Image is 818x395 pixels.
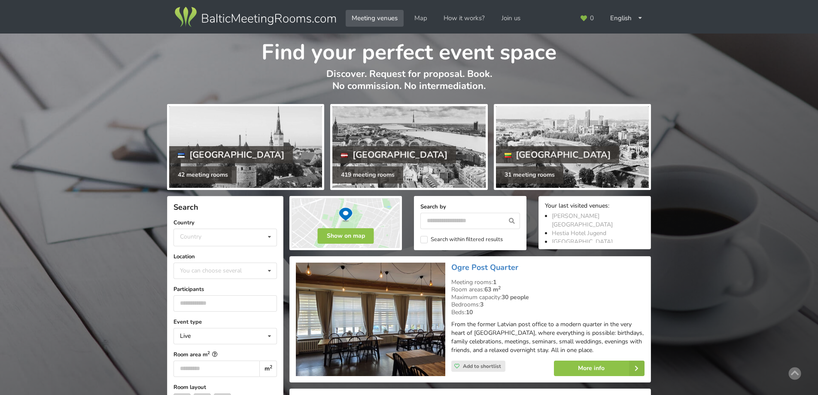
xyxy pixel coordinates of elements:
[604,10,649,27] div: English
[167,68,651,101] p: Discover. Request for proposal. Book. No commission. No intermediation.
[173,5,338,29] img: Baltic Meeting Rooms
[408,10,433,27] a: Map
[259,361,277,377] div: m
[496,10,526,27] a: Join us
[466,308,473,316] strong: 10
[332,166,403,184] div: 419 meeting rooms
[270,364,272,370] sup: 2
[493,278,496,286] strong: 1
[173,318,277,326] label: Event type
[451,320,645,355] p: From the former Latvian post office to a modern quarter in the very heart of [GEOGRAPHIC_DATA], w...
[173,202,198,212] span: Search
[318,228,374,244] button: Show on map
[451,262,518,273] a: Ogre Post Quarter
[484,285,501,294] strong: 63 m
[173,285,277,294] label: Participants
[169,166,237,184] div: 42 meeting rooms
[451,294,645,301] div: Maximum capacity:
[180,333,191,339] div: Live
[289,196,402,250] img: Show on map
[167,104,324,190] a: [GEOGRAPHIC_DATA] 42 meeting rooms
[178,266,261,276] div: You can choose several
[545,202,645,211] div: Your last visited venues:
[330,104,487,190] a: [GEOGRAPHIC_DATA] 419 meeting rooms
[502,293,529,301] strong: 30 people
[590,15,594,21] span: 0
[173,252,277,261] label: Location
[552,238,613,246] a: [GEOGRAPHIC_DATA]
[554,361,645,376] a: More info
[180,233,201,240] div: Country
[463,363,501,370] span: Add to shortlist
[451,279,645,286] div: Meeting rooms:
[552,212,613,229] a: [PERSON_NAME][GEOGRAPHIC_DATA]
[494,104,651,190] a: [GEOGRAPHIC_DATA] 31 meeting rooms
[552,229,606,237] a: Hestia Hotel Jugend
[173,383,277,392] label: Room layout
[167,34,651,66] h1: Find your perfect event space
[496,146,620,163] div: [GEOGRAPHIC_DATA]
[420,236,503,243] label: Search within filtered results
[498,285,501,291] sup: 2
[296,263,445,377] img: Celebration Hall | Ogre | Ogre Post Quarter
[169,146,293,163] div: [GEOGRAPHIC_DATA]
[332,146,456,163] div: [GEOGRAPHIC_DATA]
[451,286,645,294] div: Room areas:
[496,166,563,184] div: 31 meeting rooms
[438,10,491,27] a: How it works?
[420,202,520,211] label: Search by
[173,218,277,227] label: Country
[480,300,484,309] strong: 3
[451,309,645,316] div: Beds:
[451,301,645,309] div: Bedrooms:
[173,350,277,359] label: Room area m
[346,10,404,27] a: Meeting venues
[207,350,210,355] sup: 2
